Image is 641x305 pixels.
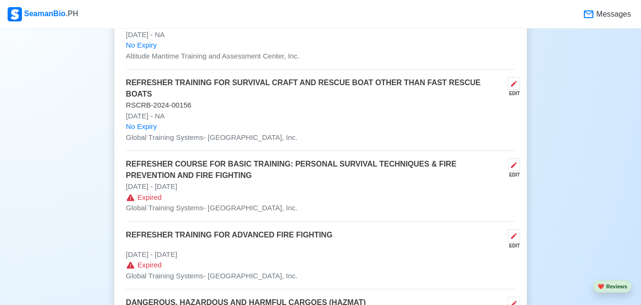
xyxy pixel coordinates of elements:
[598,284,604,289] span: heart
[126,51,515,62] p: Altitude Maritime Training and Assessment Center, Inc.
[126,77,503,100] p: REFRESHER TRAINING FOR SURVIVAL CRAFT AND RESCUE BOAT OTHER THAN FAST RESCUE BOATS
[504,171,520,178] div: EDIT
[126,121,157,132] span: No Expiry
[126,229,332,249] p: REFRESHER TRAINING FOR ADVANCED FIRE FIGHTING
[126,40,157,51] span: No Expiry
[126,181,515,192] p: [DATE] - [DATE]
[126,111,515,122] p: [DATE] - NA
[504,90,520,97] div: EDIT
[126,30,515,40] p: [DATE] - NA
[126,100,515,111] p: RSCRB-2024-00156
[8,7,78,21] div: SeamanBio
[126,271,515,282] p: Global Training Systems- [GEOGRAPHIC_DATA], Inc.
[594,9,631,20] span: Messages
[126,203,515,214] p: Global Training Systems- [GEOGRAPHIC_DATA], Inc.
[504,242,520,249] div: EDIT
[593,280,631,293] button: heartReviews
[126,249,515,260] p: [DATE] - [DATE]
[66,10,79,18] span: .PH
[138,192,162,203] span: Expired
[126,158,503,181] p: REFRESHER COURSE FOR BASIC TRAINING: PERSONAL SURVIVAL TECHNIQUES & FIRE PREVENTION AND FIRE FIGH...
[126,132,515,143] p: Global Training Systems- [GEOGRAPHIC_DATA], Inc.
[138,260,162,271] span: Expired
[8,7,22,21] img: Logo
